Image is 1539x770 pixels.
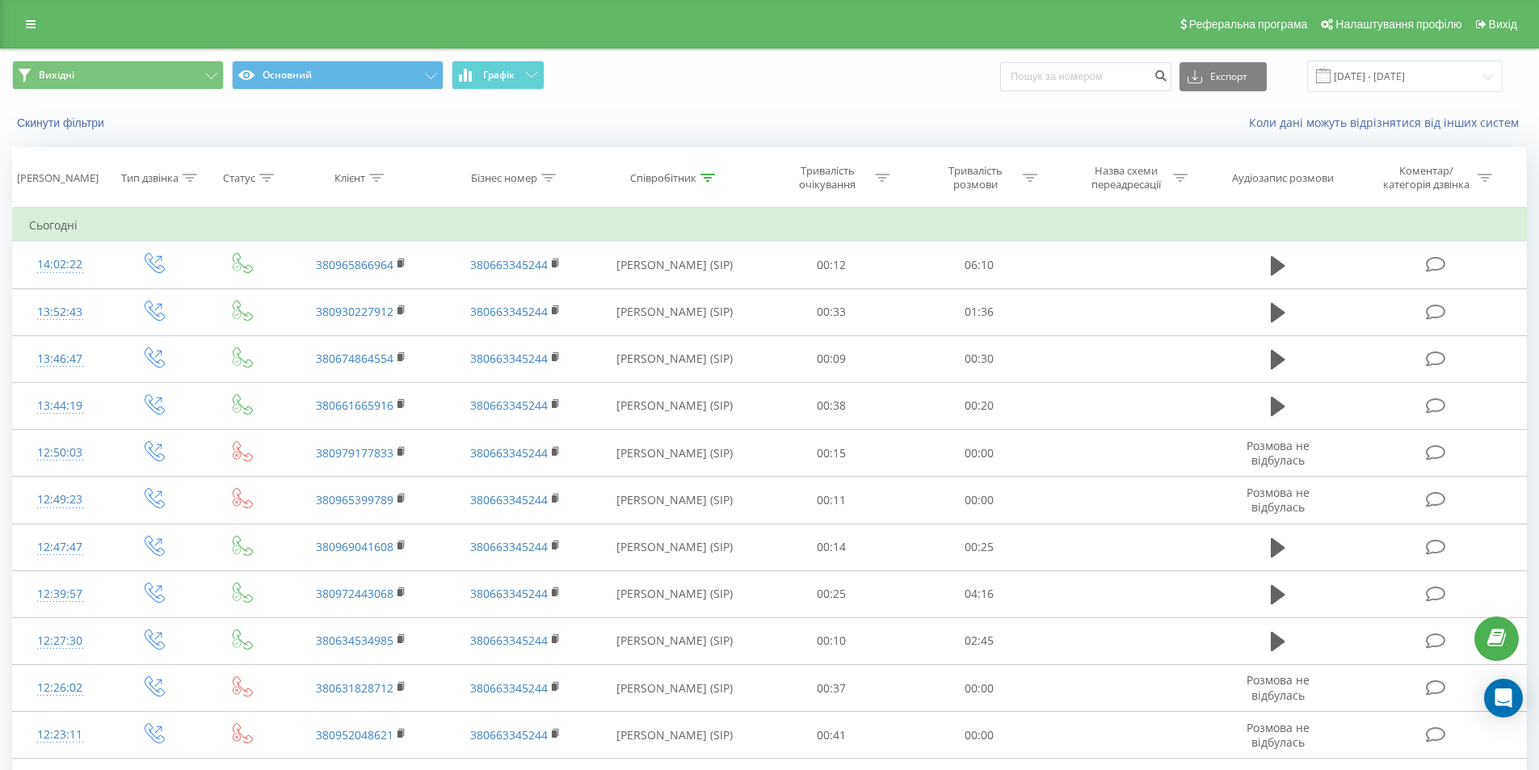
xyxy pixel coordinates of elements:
div: 12:49:23 [29,484,91,515]
div: [PERSON_NAME] [17,171,99,185]
button: Графік [452,61,545,90]
a: 380663345244 [470,727,548,743]
a: 380663345244 [470,680,548,696]
td: [PERSON_NAME] (SIP) [592,665,758,712]
div: Бізнес номер [471,171,537,185]
td: [PERSON_NAME] (SIP) [592,712,758,759]
a: 380663345244 [470,492,548,507]
a: 380663345244 [470,586,548,601]
div: 12:50:03 [29,437,91,469]
td: 00:12 [758,242,906,288]
a: 380631828712 [316,680,393,696]
button: Скинути фільтри [12,116,112,130]
div: 13:44:19 [29,390,91,422]
a: 380979177833 [316,445,393,461]
a: 380965866964 [316,257,393,272]
a: 380663345244 [470,445,548,461]
div: Тип дзвінка [121,171,179,185]
td: 00:38 [758,382,906,429]
td: 04:16 [906,570,1053,617]
span: Графік [483,69,515,81]
div: Аудіозапис розмови [1232,171,1334,185]
td: [PERSON_NAME] (SIP) [592,477,758,524]
div: 12:39:57 [29,579,91,610]
td: [PERSON_NAME] (SIP) [592,335,758,382]
td: Сьогодні [13,209,1527,242]
td: 00:30 [906,335,1053,382]
td: 02:45 [906,617,1053,664]
div: Тривалість розмови [932,164,1019,191]
div: 12:26:02 [29,672,91,704]
td: [PERSON_NAME] (SIP) [592,617,758,664]
td: 00:00 [906,665,1053,712]
a: 380663345244 [470,633,548,648]
td: [PERSON_NAME] (SIP) [592,242,758,288]
div: Open Intercom Messenger [1484,679,1523,717]
div: 13:46:47 [29,343,91,375]
td: 00:00 [906,477,1053,524]
td: 00:15 [758,430,906,477]
div: Назва схеми переадресації [1083,164,1169,191]
div: Клієнт [334,171,365,185]
span: Вихідні [39,69,74,82]
td: 00:09 [758,335,906,382]
div: 13:52:43 [29,297,91,328]
span: Реферальна програма [1189,18,1308,31]
div: Тривалість очікування [784,164,871,191]
div: 14:02:22 [29,249,91,280]
td: 00:14 [758,524,906,570]
td: 00:41 [758,712,906,759]
span: Налаштування профілю [1335,18,1461,31]
span: Розмова не відбулась [1247,438,1310,468]
td: [PERSON_NAME] (SIP) [592,430,758,477]
a: Коли дані можуть відрізнятися вiд інших систем [1249,115,1527,130]
a: 380674864554 [316,351,393,366]
td: 00:10 [758,617,906,664]
td: [PERSON_NAME] (SIP) [592,524,758,570]
span: Розмова не відбулась [1247,720,1310,750]
td: 06:10 [906,242,1053,288]
td: 00:25 [758,570,906,617]
span: Вихід [1489,18,1517,31]
td: 00:00 [906,430,1053,477]
a: 380930227912 [316,304,393,319]
a: 380965399789 [316,492,393,507]
td: 01:36 [906,288,1053,335]
td: 00:00 [906,712,1053,759]
td: 00:20 [906,382,1053,429]
td: 00:11 [758,477,906,524]
a: 380972443068 [316,586,393,601]
td: 00:37 [758,665,906,712]
button: Експорт [1179,62,1267,91]
td: [PERSON_NAME] (SIP) [592,288,758,335]
span: Розмова не відбулась [1247,485,1310,515]
a: 380952048621 [316,727,393,743]
div: Співробітник [630,171,696,185]
a: 380663345244 [470,539,548,554]
div: Статус [223,171,255,185]
td: 00:25 [906,524,1053,570]
input: Пошук за номером [1000,62,1171,91]
td: [PERSON_NAME] (SIP) [592,570,758,617]
button: Вихідні [12,61,224,90]
a: 380663345244 [470,398,548,413]
div: 12:23:11 [29,719,91,751]
a: 380663345244 [470,351,548,366]
td: 00:33 [758,288,906,335]
button: Основний [232,61,444,90]
a: 380969041608 [316,539,393,554]
a: 380661665916 [316,398,393,413]
div: Коментар/категорія дзвінка [1379,164,1474,191]
a: 380663345244 [470,304,548,319]
span: Розмова не відбулась [1247,672,1310,702]
div: 12:47:47 [29,532,91,563]
div: 12:27:30 [29,625,91,657]
a: 380663345244 [470,257,548,272]
a: 380634534985 [316,633,393,648]
td: [PERSON_NAME] (SIP) [592,382,758,429]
